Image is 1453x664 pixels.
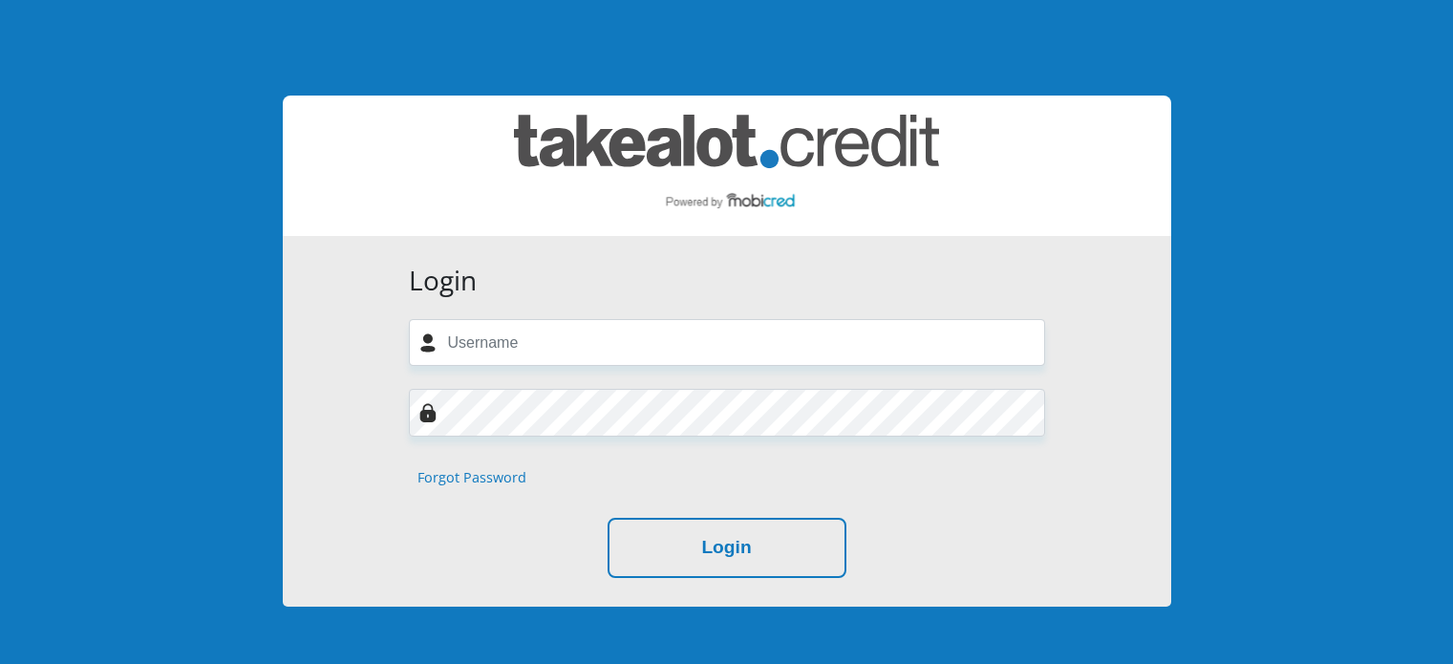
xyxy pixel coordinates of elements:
[608,518,846,578] button: Login
[418,333,438,353] img: user-icon image
[514,115,939,217] img: takealot_credit logo
[409,265,1045,297] h3: Login
[418,403,438,422] img: Image
[409,319,1045,366] input: Username
[417,467,526,488] a: Forgot Password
